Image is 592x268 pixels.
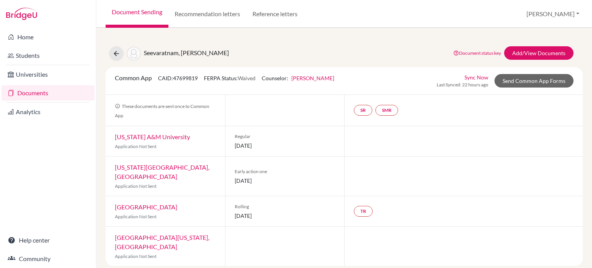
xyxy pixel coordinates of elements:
a: Analytics [2,104,94,120]
span: [DATE] [235,142,335,150]
span: FERPA Status: [204,75,256,81]
span: Application Not Sent [115,253,156,259]
a: [GEOGRAPHIC_DATA][US_STATE], [GEOGRAPHIC_DATA] [115,234,209,250]
span: Application Not Sent [115,214,156,219]
a: Home [2,29,94,45]
span: These documents are sent once to Common App [115,103,209,118]
a: [GEOGRAPHIC_DATA] [115,203,177,211]
span: CAID: 47699819 [158,75,198,81]
span: Application Not Sent [115,143,156,149]
span: Waived [238,75,256,81]
span: Regular [235,133,335,140]
a: SR [354,105,372,116]
a: [US_STATE][GEOGRAPHIC_DATA], [GEOGRAPHIC_DATA] [115,163,209,180]
img: Bridge-U [6,8,37,20]
span: Rolling [235,203,335,210]
span: Common App [115,74,152,81]
button: [PERSON_NAME] [523,7,583,21]
a: Send Common App Forms [494,74,573,88]
span: Early action one [235,168,335,175]
a: SMR [375,105,398,116]
span: [DATE] [235,212,335,220]
a: [US_STATE] A&M University [115,133,190,140]
a: Document status key [453,50,501,56]
span: Last Synced: 22 hours ago [437,81,488,88]
span: Counselor: [262,75,334,81]
a: Add/View Documents [504,46,573,60]
a: TR [354,206,373,217]
a: Help center [2,233,94,248]
span: Application Not Sent [115,183,156,189]
a: Students [2,48,94,63]
span: Seevaratnam, [PERSON_NAME] [144,49,229,56]
a: Documents [2,85,94,101]
span: [DATE] [235,177,335,185]
a: Universities [2,67,94,82]
a: Community [2,251,94,266]
a: [PERSON_NAME] [291,75,334,81]
a: Sync Now [464,73,488,81]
